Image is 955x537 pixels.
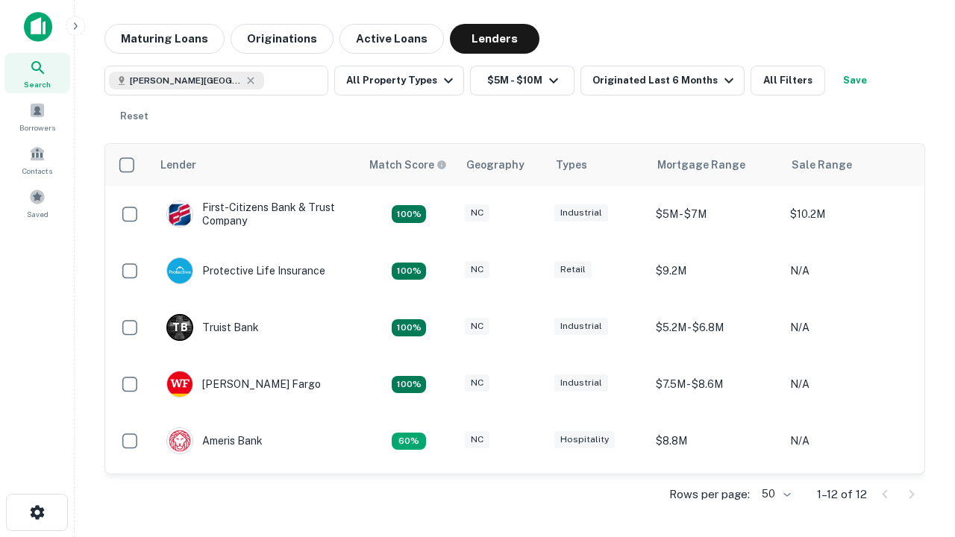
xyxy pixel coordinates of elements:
[392,263,426,280] div: Matching Properties: 2, hasApolloMatch: undefined
[167,371,192,397] img: picture
[648,412,783,469] td: $8.8M
[160,156,196,174] div: Lender
[166,427,263,454] div: Ameris Bank
[756,483,793,505] div: 50
[554,431,615,448] div: Hospitality
[669,486,750,503] p: Rows per page:
[231,24,334,54] button: Originations
[783,299,917,356] td: N/A
[751,66,825,95] button: All Filters
[580,66,745,95] button: Originated Last 6 Months
[110,101,158,131] button: Reset
[369,157,447,173] div: Capitalize uses an advanced AI algorithm to match your search with the best lender. The match sco...
[334,66,464,95] button: All Property Types
[4,96,70,136] a: Borrowers
[554,261,592,278] div: Retail
[22,165,52,177] span: Contacts
[470,66,574,95] button: $5M - $10M
[392,205,426,223] div: Matching Properties: 2, hasApolloMatch: undefined
[556,156,587,174] div: Types
[783,144,917,186] th: Sale Range
[167,428,192,453] img: picture
[392,433,426,450] div: Matching Properties: 1, hasApolloMatch: undefined
[24,78,51,90] span: Search
[657,156,745,174] div: Mortgage Range
[792,156,852,174] div: Sale Range
[783,356,917,412] td: N/A
[466,156,525,174] div: Geography
[166,371,321,398] div: [PERSON_NAME] Fargo
[648,186,783,242] td: $5M - $7M
[547,144,648,186] th: Types
[457,144,547,186] th: Geography
[104,24,225,54] button: Maturing Loans
[450,24,539,54] button: Lenders
[465,374,489,392] div: NC
[166,201,345,227] div: First-citizens Bank & Trust Company
[554,374,608,392] div: Industrial
[648,356,783,412] td: $7.5M - $8.6M
[166,314,259,341] div: Truist Bank
[465,431,489,448] div: NC
[166,257,325,284] div: Protective Life Insurance
[167,258,192,283] img: picture
[369,157,444,173] h6: Match Score
[4,183,70,223] a: Saved
[24,12,52,42] img: capitalize-icon.png
[817,486,867,503] p: 1–12 of 12
[392,319,426,337] div: Matching Properties: 3, hasApolloMatch: undefined
[172,320,187,336] p: T B
[4,139,70,180] a: Contacts
[880,370,955,442] iframe: Chat Widget
[648,299,783,356] td: $5.2M - $6.8M
[648,144,783,186] th: Mortgage Range
[392,376,426,394] div: Matching Properties: 2, hasApolloMatch: undefined
[27,208,48,220] span: Saved
[465,261,489,278] div: NC
[554,204,608,222] div: Industrial
[783,469,917,526] td: N/A
[339,24,444,54] button: Active Loans
[648,469,783,526] td: $9.2M
[465,204,489,222] div: NC
[831,66,879,95] button: Save your search to get updates of matches that match your search criteria.
[4,53,70,93] a: Search
[783,412,917,469] td: N/A
[130,74,242,87] span: [PERSON_NAME][GEOGRAPHIC_DATA], [GEOGRAPHIC_DATA]
[783,242,917,299] td: N/A
[465,318,489,335] div: NC
[648,242,783,299] td: $9.2M
[167,201,192,227] img: picture
[783,186,917,242] td: $10.2M
[360,144,457,186] th: Capitalize uses an advanced AI algorithm to match your search with the best lender. The match sco...
[592,72,738,89] div: Originated Last 6 Months
[151,144,360,186] th: Lender
[19,122,55,134] span: Borrowers
[554,318,608,335] div: Industrial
